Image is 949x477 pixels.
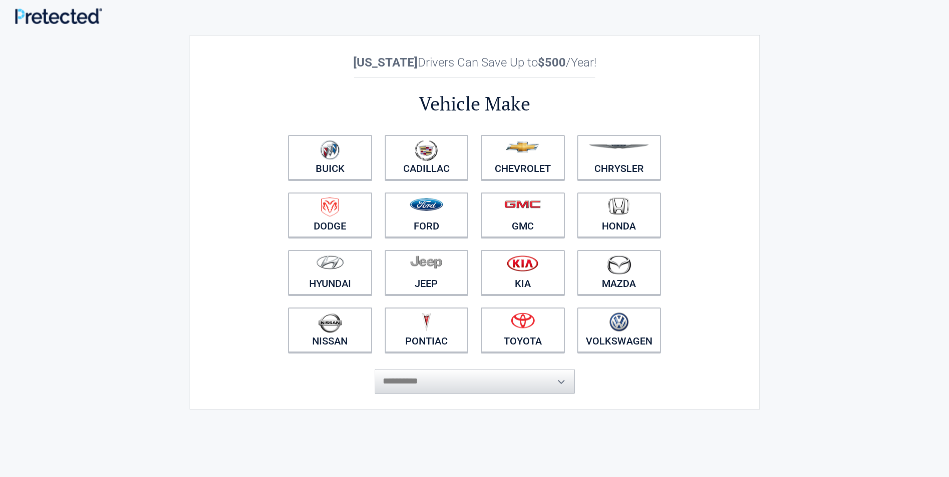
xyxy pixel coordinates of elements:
img: kia [507,255,538,271]
h2: Vehicle Make [282,91,667,116]
img: chrysler [588,144,649,149]
a: Honda [577,192,661,237]
a: Volkswagen [577,307,661,352]
img: toyota [511,312,535,328]
img: gmc [504,200,541,208]
img: Main Logo [15,8,102,23]
img: jeep [410,255,442,269]
a: Cadillac [385,135,469,180]
img: volkswagen [609,312,629,332]
img: ford [410,198,443,211]
a: Hyundai [288,250,372,295]
img: dodge [321,197,339,217]
img: buick [320,140,340,160]
a: Pontiac [385,307,469,352]
a: Chevrolet [481,135,565,180]
a: Toyota [481,307,565,352]
img: honda [608,197,629,215]
img: mazda [606,255,631,274]
a: Nissan [288,307,372,352]
a: Jeep [385,250,469,295]
a: Kia [481,250,565,295]
a: Dodge [288,192,372,237]
a: Mazda [577,250,661,295]
a: Chrysler [577,135,661,180]
b: [US_STATE] [353,55,418,69]
img: pontiac [421,312,431,331]
img: chevrolet [506,141,539,152]
img: hyundai [316,255,344,269]
b: $500 [538,55,566,69]
a: Ford [385,192,469,237]
a: GMC [481,192,565,237]
h2: Drivers Can Save Up to /Year [282,55,667,69]
img: cadillac [415,140,438,161]
img: nissan [318,312,342,333]
a: Buick [288,135,372,180]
